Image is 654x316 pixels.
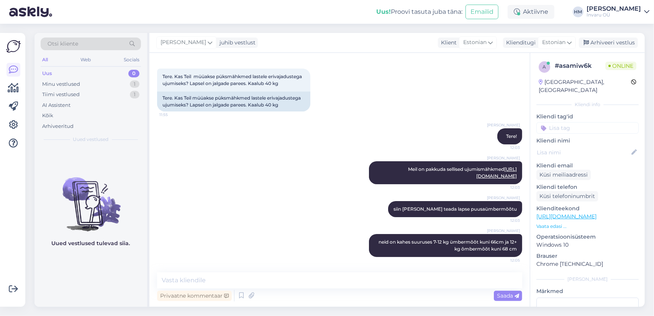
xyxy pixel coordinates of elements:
[536,252,639,260] p: Brauser
[73,136,109,143] span: Uued vestlused
[536,122,639,134] input: Lisa tag
[491,145,520,151] span: 12:03
[42,80,80,88] div: Minu vestlused
[536,223,639,230] p: Vaata edasi ...
[536,170,591,180] div: Küsi meiliaadressi
[42,102,70,109] div: AI Assistent
[536,183,639,191] p: Kliendi telefon
[157,291,232,301] div: Privaatne kommentaar
[162,74,303,86] span: Tere. Kas Teil müüakse püksmähkmed lastele erivajadustega ujumiseks? Lapsel on jalgade parees. Ka...
[491,218,520,223] span: 12:03
[587,6,641,12] div: [PERSON_NAME]
[161,38,206,47] span: [PERSON_NAME]
[536,233,639,241] p: Operatsioonisüsteem
[536,241,639,249] p: Windows 10
[487,228,520,234] span: [PERSON_NAME]
[438,39,457,47] div: Klient
[157,92,310,111] div: Tere. Kas Teil müüakse püksmähkmed lastele erivajadustega ujumiseks? Lapsel on jalgade parees. Ka...
[555,61,605,70] div: # asamiw6k
[536,205,639,213] p: Klienditeekond
[130,91,139,98] div: 1
[587,12,641,18] div: Invaru OÜ
[48,40,78,48] span: Otsi kliente
[536,137,639,145] p: Kliendi nimi
[216,39,256,47] div: juhib vestlust
[42,123,74,130] div: Arhiveeritud
[508,5,554,19] div: Aktiivne
[536,162,639,170] p: Kliendi email
[573,7,584,17] div: HM
[536,260,639,268] p: Chrome [TECHNICAL_ID]
[536,113,639,121] p: Kliendi tag'id
[52,239,130,247] p: Uued vestlused tulevad siia.
[503,39,536,47] div: Klienditugi
[537,148,630,157] input: Lisa nimi
[79,55,93,65] div: Web
[491,257,520,263] span: 12:05
[579,38,638,48] div: Arhiveeri vestlus
[376,8,391,15] b: Uus!
[539,78,631,94] div: [GEOGRAPHIC_DATA], [GEOGRAPHIC_DATA]
[159,112,188,118] span: 11:55
[587,6,649,18] a: [PERSON_NAME]Invaru OÜ
[536,191,598,201] div: Küsi telefoninumbrit
[41,55,49,65] div: All
[536,101,639,108] div: Kliendi info
[542,38,565,47] span: Estonian
[536,287,639,295] p: Märkmed
[466,5,498,19] button: Emailid
[463,38,487,47] span: Estonian
[487,122,520,128] span: [PERSON_NAME]
[6,39,21,54] img: Askly Logo
[491,185,520,190] span: 12:03
[34,164,147,232] img: No chats
[42,70,52,77] div: Uus
[543,64,546,70] span: a
[122,55,141,65] div: Socials
[487,155,520,161] span: [PERSON_NAME]
[128,70,139,77] div: 0
[408,166,517,179] span: Meil on pakkuda sellised ujumismähkmed
[42,91,80,98] div: Tiimi vestlused
[376,7,462,16] div: Proovi tasuta juba täna:
[497,292,519,299] span: Saada
[393,206,517,212] span: siin [PERSON_NAME] teada lapse puusaümbermõõtu
[379,239,518,252] span: neid on kahes suuruses 7-12 kg ümbermõõt kuni 66cm ja 12+ kg õmbermõõt kuni 68 cm
[536,213,597,220] a: [URL][DOMAIN_NAME]
[130,80,139,88] div: 1
[42,112,53,120] div: Kõik
[536,276,639,283] div: [PERSON_NAME]
[605,62,636,70] span: Online
[506,133,517,139] span: Tere!
[487,195,520,201] span: [PERSON_NAME]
